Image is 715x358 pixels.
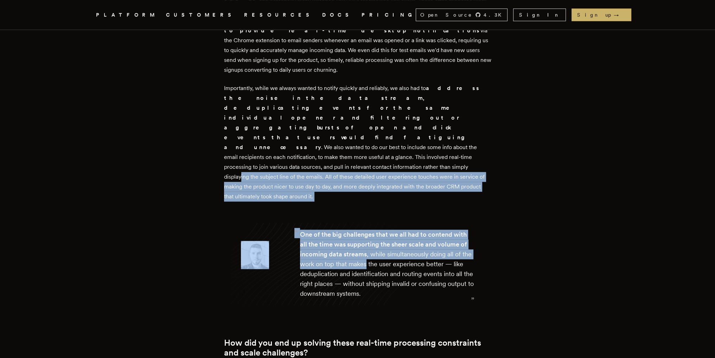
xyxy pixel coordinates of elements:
button: RESOURCES [244,11,314,19]
a: DOCS [322,11,353,19]
span: “ [294,231,298,235]
div: , while simultaneously doing all of the work on top that makes the user experience better — like ... [300,230,474,299]
span: ” [471,299,474,303]
a: CUSTOMERS [166,11,236,19]
strong: Our goal was to provide real-time desktop notifications [224,17,482,34]
a: PRICING [362,11,416,19]
button: PLATFORM [96,11,158,19]
p: Importantly, while we always wanted to notify quickly and reliably, we also had to . We also want... [224,83,491,202]
h2: How did you end up solving these real-time processing constraints and scale challenges? [224,338,491,358]
a: Sign up [572,8,631,21]
a: Sign In [513,8,566,21]
strong: address the noise in the data stream, deduplicating events for the same individual opener and fil... [224,85,480,151]
img: Image of Erik Munson [241,241,269,269]
span: 4.3 K [484,11,506,18]
span: → [614,11,626,18]
strong: One of the big challenges that we all had to contend with all the time was supporting the sheer s... [300,231,467,258]
span: Open Source [420,11,472,18]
